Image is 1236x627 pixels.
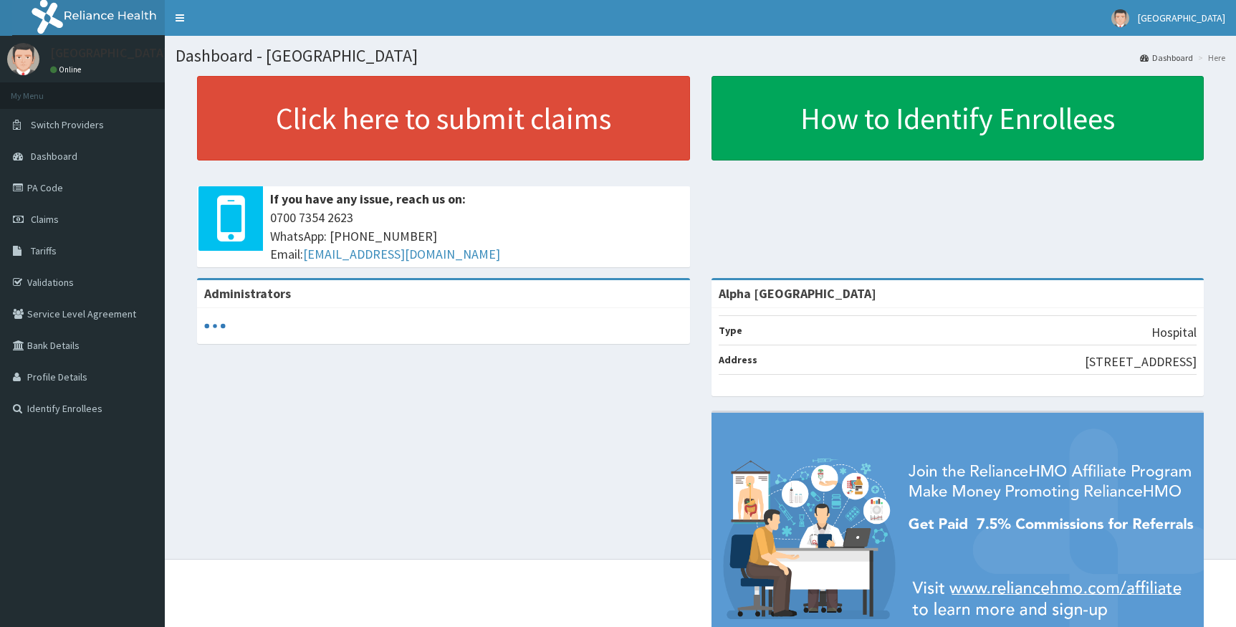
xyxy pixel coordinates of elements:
[719,285,876,302] strong: Alpha [GEOGRAPHIC_DATA]
[719,353,757,366] b: Address
[204,285,291,302] b: Administrators
[31,213,59,226] span: Claims
[50,64,85,75] a: Online
[719,324,742,337] b: Type
[1140,52,1193,64] a: Dashboard
[1194,52,1225,64] li: Here
[176,47,1225,65] h1: Dashboard - [GEOGRAPHIC_DATA]
[1151,323,1197,342] p: Hospital
[31,244,57,257] span: Tariffs
[1085,353,1197,371] p: [STREET_ADDRESS]
[7,43,39,75] img: User Image
[303,246,500,262] a: [EMAIL_ADDRESS][DOMAIN_NAME]
[50,47,168,59] p: [GEOGRAPHIC_DATA]
[712,76,1204,161] a: How to Identify Enrollees
[1111,9,1129,27] img: User Image
[270,191,466,207] b: If you have any issue, reach us on:
[270,209,683,264] span: 0700 7354 2623 WhatsApp: [PHONE_NUMBER] Email:
[1138,11,1225,24] span: [GEOGRAPHIC_DATA]
[197,76,690,161] a: Click here to submit claims
[31,150,77,163] span: Dashboard
[31,118,104,131] span: Switch Providers
[204,315,226,337] svg: audio-loading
